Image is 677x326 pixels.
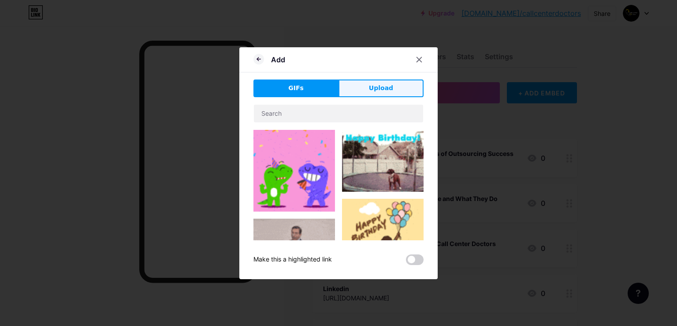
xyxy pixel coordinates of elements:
div: Make this a highlighted link [253,254,332,265]
div: Add [271,54,285,65]
button: Upload [338,80,424,97]
button: GIFs [253,80,338,97]
span: Upload [369,83,393,93]
img: Gihpy [342,130,424,192]
input: Search [254,105,423,122]
img: Gihpy [342,199,424,281]
img: Gihpy [253,219,335,287]
img: Gihpy [253,130,335,212]
span: GIFs [288,83,304,93]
